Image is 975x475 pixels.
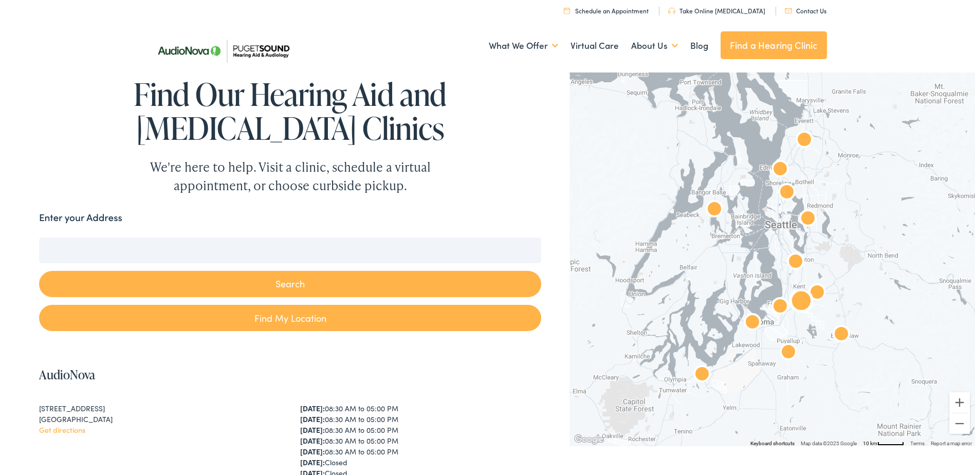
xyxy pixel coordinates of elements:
div: [GEOGRAPHIC_DATA] [39,414,280,425]
div: AudioNova [805,281,830,306]
div: AudioNova [796,207,820,232]
button: Search [39,271,541,297]
a: What We Offer [489,27,558,65]
div: AudioNova [768,295,793,320]
div: AudioNova [783,250,808,275]
h1: Find Our Hearing Aid and [MEDICAL_DATA] Clinics [39,77,541,145]
a: Contact Us [785,6,826,15]
img: utility icon [564,7,570,14]
a: Get directions [39,425,85,435]
div: AudioNova [829,323,854,348]
a: Find a Hearing Clinic [721,31,827,59]
a: Terms (opens in new tab) [910,441,925,446]
a: About Us [631,27,678,65]
div: We're here to help. Visit a clinic, schedule a virtual appointment, or choose curbside pickup. [126,158,455,195]
strong: [DATE]: [300,435,325,446]
strong: [DATE]: [300,403,325,413]
div: AudioNova [768,158,793,182]
strong: [DATE]: [300,457,325,467]
div: Puget Sound Hearing Aid &#038; Audiology by AudioNova [792,129,817,153]
div: AudioNova [702,198,727,223]
div: AudioNova [690,363,714,388]
input: Enter your address or zip code [39,238,541,263]
button: Zoom out [949,413,970,434]
img: utility icon [785,8,792,13]
strong: [DATE]: [300,446,325,456]
button: Zoom in [949,392,970,413]
span: 10 km [863,441,877,446]
div: AudioNova [789,290,814,315]
span: Map data ©2025 Google [801,441,857,446]
a: Open this area in Google Maps (opens a new window) [572,433,606,446]
a: Blog [690,27,708,65]
strong: [DATE]: [300,425,325,435]
strong: [DATE]: [300,414,325,424]
a: Find My Location [39,305,541,331]
a: Report a map error [931,441,972,446]
button: Map Scale: 10 km per 48 pixels [860,439,907,446]
img: Google [572,433,606,446]
label: Enter your Address [39,210,122,225]
div: [STREET_ADDRESS] [39,403,280,414]
a: Take Online [MEDICAL_DATA] [668,6,765,15]
div: AudioNova [740,311,765,336]
div: AudioNova [775,181,799,206]
button: Keyboard shortcuts [750,440,795,447]
div: AudioNova [776,341,801,366]
a: Virtual Care [571,27,619,65]
img: utility icon [668,8,675,14]
a: Schedule an Appointment [564,6,649,15]
a: AudioNova [39,366,95,383]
